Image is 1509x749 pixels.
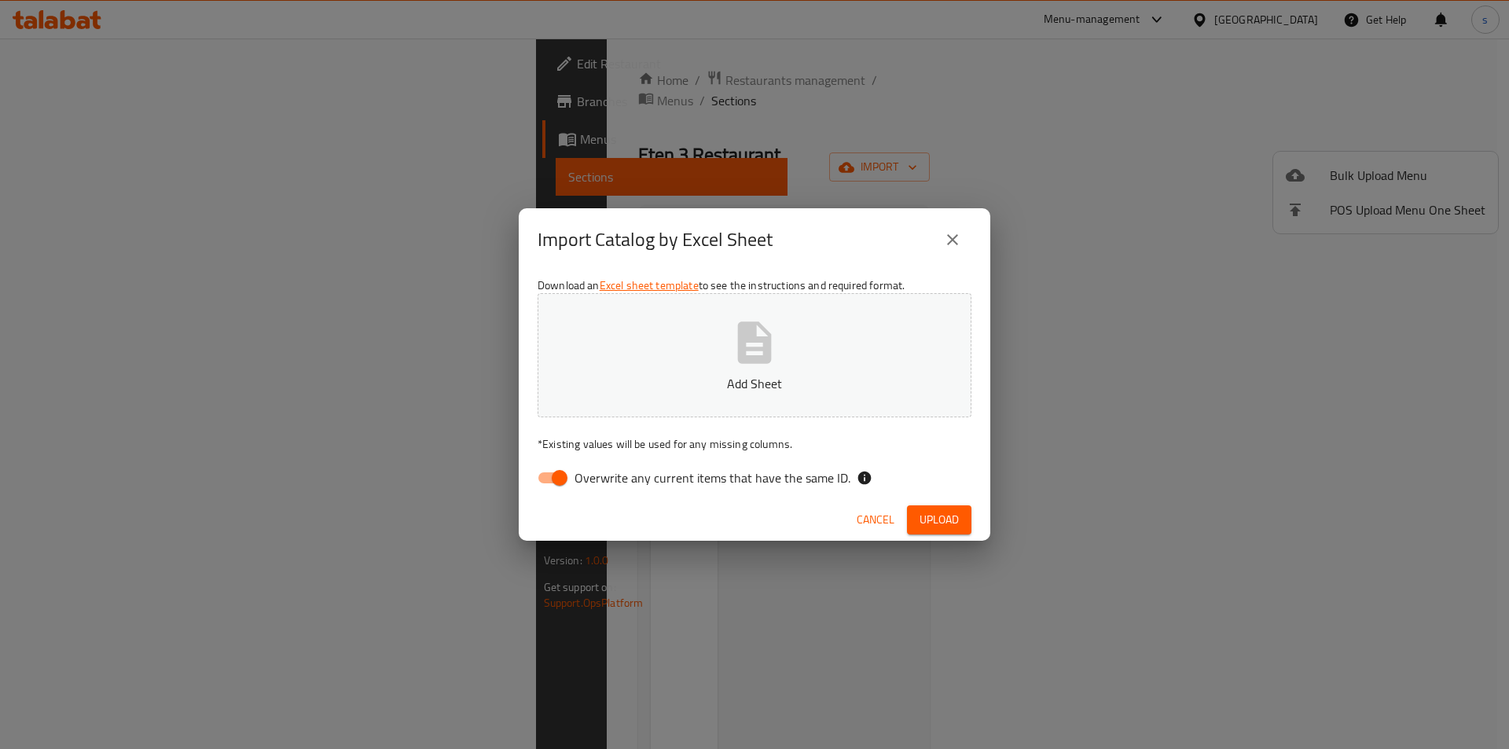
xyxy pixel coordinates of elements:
svg: If the overwrite option isn't selected, then the items that match an existing ID will be ignored ... [857,470,872,486]
button: close [934,221,971,259]
p: Existing values will be used for any missing columns. [538,436,971,452]
button: Cancel [850,505,901,534]
button: Upload [907,505,971,534]
p: Add Sheet [562,374,947,393]
span: Upload [920,510,959,530]
button: Add Sheet [538,293,971,417]
span: Cancel [857,510,894,530]
a: Excel sheet template [600,275,699,296]
div: Download an to see the instructions and required format. [519,271,990,499]
span: Overwrite any current items that have the same ID. [575,468,850,487]
h2: Import Catalog by Excel Sheet [538,227,773,252]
